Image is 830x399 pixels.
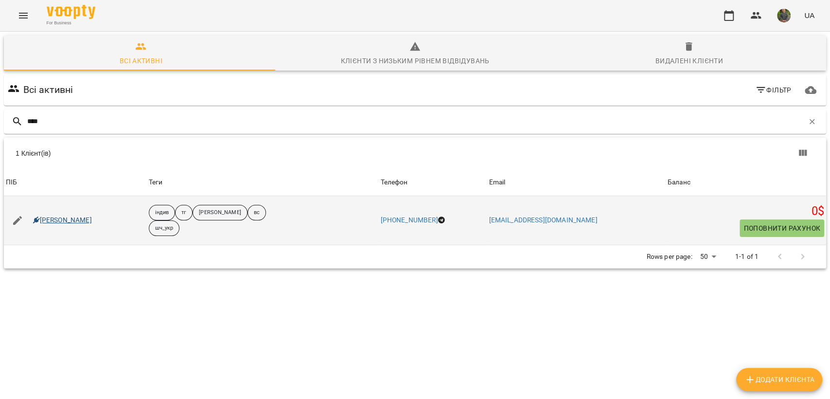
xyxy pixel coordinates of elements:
[199,209,241,217] p: [PERSON_NAME]
[380,216,438,224] a: [PHONE_NUMBER]
[33,216,92,225] a: [PERSON_NAME]
[120,55,162,67] div: Всі активні
[6,177,17,188] div: Sort
[6,177,145,188] span: ПІБ
[12,4,35,27] button: Menu
[155,209,169,217] p: індив
[696,250,719,264] div: 50
[751,81,795,99] button: Фільтр
[743,222,820,234] span: Поповнити рахунок
[489,177,505,188] div: Email
[181,209,186,217] p: тг
[149,220,180,236] div: шч_укр
[791,142,814,165] button: Показати колонки
[340,55,489,67] div: Клієнти з низьким рівнем відвідувань
[668,177,690,188] div: Sort
[23,82,73,97] h6: Всі активні
[4,138,826,169] div: Table Toolbar
[380,177,407,188] div: Телефон
[380,177,407,188] div: Sort
[668,204,824,219] h5: 0 $
[740,219,824,237] button: Поповнити рахунок
[804,10,814,20] span: UA
[668,177,824,188] span: Баланс
[668,177,690,188] div: Баланс
[6,177,17,188] div: ПІБ
[247,205,266,220] div: вс
[47,5,95,19] img: Voopty Logo
[755,84,792,96] span: Фільтр
[155,224,174,233] p: шч_укр
[175,205,193,220] div: тг
[735,252,759,262] p: 1-1 of 1
[800,6,818,24] button: UA
[655,55,723,67] div: Видалені клієнти
[254,209,260,217] p: вс
[646,252,692,262] p: Rows per page:
[47,20,95,26] span: For Business
[16,148,421,158] div: 1 Клієнт(ів)
[489,177,505,188] div: Sort
[193,205,247,220] div: [PERSON_NAME]
[489,177,663,188] span: Email
[777,9,791,22] img: 2aca21bda46e2c85bd0f5a74cad084d8.jpg
[380,177,485,188] span: Телефон
[149,177,377,188] div: Теги
[489,216,597,224] a: [EMAIL_ADDRESS][DOMAIN_NAME]
[149,205,176,220] div: індив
